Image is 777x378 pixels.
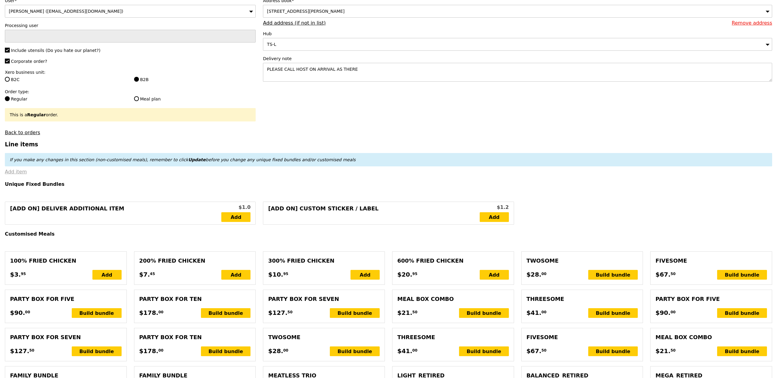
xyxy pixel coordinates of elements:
[717,308,767,318] div: Build bundle
[671,310,676,315] span: 00
[397,308,412,317] span: $21.
[134,96,256,102] label: Meal plan
[732,20,772,26] a: Remove address
[330,346,380,356] div: Build bundle
[5,130,40,135] a: Back to orders
[412,348,417,353] span: 00
[268,346,283,356] span: $28.
[5,22,256,29] label: Processing user
[201,346,251,356] div: Build bundle
[397,346,412,356] span: $41.
[72,346,122,356] div: Build bundle
[5,77,127,83] label: B2C
[221,212,250,222] a: Add
[351,270,380,280] div: Add
[10,295,122,303] div: Party Box for Five
[10,308,25,317] span: $90.
[459,346,509,356] div: Build bundle
[267,9,344,14] span: [STREET_ADDRESS][PERSON_NAME]
[5,59,10,63] input: Corporate order?
[263,56,772,62] label: Delivery note
[397,295,509,303] div: Meal Box Combo
[655,270,670,279] span: $67.
[9,9,123,14] span: [PERSON_NAME] ([EMAIL_ADDRESS][DOMAIN_NAME])
[5,69,256,75] label: Xero business unit:
[221,270,250,280] div: Add
[10,257,122,265] div: 100% Fried Chicken
[541,348,547,353] span: 50
[139,270,150,279] span: $7.
[5,169,27,175] a: Add item
[588,308,638,318] div: Build bundle
[25,310,30,315] span: 00
[527,308,541,317] span: $41.
[21,271,26,276] span: 95
[397,257,509,265] div: 600% Fried Chicken
[412,271,417,276] span: 95
[158,310,164,315] span: 00
[10,157,356,162] em: If you make any changes in this section (non-customised meals), remember to click before you chan...
[10,346,29,356] span: $127.
[201,308,251,318] div: Build bundle
[283,271,288,276] span: 95
[11,48,100,53] span: Include utensils (Do you hate our planet?)
[134,77,139,82] input: B2B
[10,333,122,342] div: Party Box for Seven
[717,270,767,280] div: Build bundle
[655,333,767,342] div: Meal Box Combo
[5,48,10,53] input: Include utensils (Do you hate our planet?)
[527,333,638,342] div: Fivesome
[655,308,670,317] span: $90.
[72,308,122,318] div: Build bundle
[139,346,158,356] span: $178.
[655,346,670,356] span: $21.
[5,96,10,101] input: Regular
[527,270,541,279] span: $28.
[717,346,767,356] div: Build bundle
[268,333,380,342] div: Twosome
[588,270,638,280] div: Build bundle
[268,270,283,279] span: $10.
[5,181,772,187] h4: Unique Fixed Bundles
[27,112,46,117] b: Regular
[268,204,479,222] div: [Add on] Custom Sticker / Label
[588,346,638,356] div: Build bundle
[268,308,287,317] span: $127.
[5,89,256,95] label: Order type:
[5,231,772,237] h4: Customised Meals
[221,204,250,211] div: $1.0
[10,112,251,118] div: This is a order.
[397,333,509,342] div: Threesome
[541,310,547,315] span: 00
[541,271,547,276] span: 00
[268,257,380,265] div: 300% Fried Chicken
[655,257,767,265] div: Fivesome
[92,270,122,280] div: Add
[480,212,509,222] a: Add
[268,295,380,303] div: Party Box for Seven
[263,31,772,37] label: Hub
[10,204,221,222] div: [Add on] Deliver Additional Item
[671,271,676,276] span: 50
[527,257,638,265] div: Twosome
[139,257,251,265] div: 200% Fried Chicken
[283,348,288,353] span: 00
[11,59,47,64] span: Corporate order?
[671,348,676,353] span: 50
[10,270,21,279] span: $3.
[527,346,541,356] span: $67.
[139,308,158,317] span: $178.
[459,308,509,318] div: Build bundle
[188,157,205,162] b: Update
[29,348,34,353] span: 50
[267,42,276,47] span: TS-L
[655,295,767,303] div: Party Box for Five
[5,141,772,148] h3: Line items
[158,348,164,353] span: 00
[330,308,380,318] div: Build bundle
[150,271,155,276] span: 45
[263,20,326,26] a: Add address (if not in list)
[134,96,139,101] input: Meal plan
[397,270,412,279] span: $20.
[412,310,417,315] span: 50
